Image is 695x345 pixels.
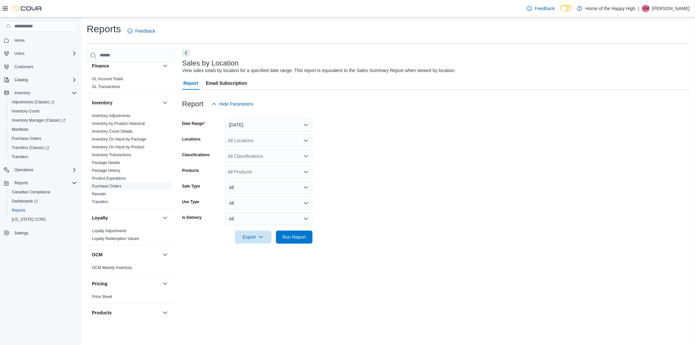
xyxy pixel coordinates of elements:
button: Finance [161,62,169,70]
button: Pricing [161,280,169,288]
div: Giuliana Molina Giuria [642,5,650,12]
div: OCM [87,264,174,274]
h3: Pricing [92,280,107,287]
h1: Reports [87,22,121,36]
h3: Loyalty [92,215,108,221]
span: Inventory Adjustments [92,113,130,118]
a: Inventory Transactions [92,153,131,157]
span: Reports [14,180,28,186]
label: Products [182,168,199,173]
span: Hide Parameters [219,101,253,107]
span: Purchase Orders [12,136,41,141]
button: Catalog [12,76,30,84]
span: GM [643,5,649,12]
button: Reports [1,178,80,187]
span: Manifests [12,127,28,132]
span: Inventory Count [12,109,39,114]
button: Open list of options [303,154,309,159]
span: Email Subscription [206,77,247,90]
a: Package Details [92,160,120,165]
span: [US_STATE] CCRS [12,217,46,222]
span: Adjustments (Classic) [12,99,54,105]
span: Canadian Compliance [12,189,50,195]
span: Operations [14,167,34,172]
h3: OCM [92,251,103,258]
button: Hide Parameters [209,97,256,111]
button: Users [12,50,27,57]
img: Cova [13,5,42,12]
span: Reports [12,179,77,187]
button: [US_STATE] CCRS [7,215,80,224]
button: Inventory [1,88,80,97]
button: All [225,212,312,225]
a: Price Sheet [92,294,112,299]
button: Products [161,309,169,317]
a: Transfers [9,153,31,161]
span: Dashboards [9,197,77,205]
span: Report [183,77,198,90]
span: Settings [14,231,28,236]
label: Use Type [182,199,199,204]
input: Dark Mode [560,5,574,12]
a: Settings [12,229,31,237]
span: Customers [14,64,33,69]
a: Home [12,37,27,44]
p: [PERSON_NAME] [652,5,690,12]
button: Reports [12,179,31,187]
span: Catalog [14,77,28,82]
a: Customers [12,63,36,71]
button: Home [1,36,80,45]
span: Washington CCRS [9,216,77,223]
button: Open list of options [303,138,309,143]
a: GL Transactions [92,84,120,89]
label: Is Delivery [182,215,202,220]
span: Purchase Orders [9,135,77,142]
span: Transfers (Classic) [12,145,49,150]
span: Transfers [9,153,77,161]
div: Pricing [87,293,174,303]
a: Manifests [9,126,31,133]
button: Products [92,309,160,316]
a: [US_STATE] CCRS [9,216,48,223]
a: Inventory by Product Historical [92,121,145,126]
button: Inventory [92,99,160,106]
span: Adjustments (Classic) [9,98,77,106]
label: Sale Type [182,184,200,189]
a: Inventory Manager (Classic) [7,116,80,125]
button: Settings [1,228,80,237]
span: Users [14,51,24,56]
span: Feedback [535,5,555,12]
button: Operations [1,165,80,174]
label: Locations [182,137,201,142]
a: Inventory On Hand by Product [92,145,144,149]
button: OCM [92,251,160,258]
button: Finance [92,63,160,69]
p: Home of the Happy High [586,5,635,12]
span: Transfers [92,199,108,204]
a: Dashboards [7,197,80,206]
button: Operations [12,166,36,174]
a: Dashboards [9,197,40,205]
div: Loyalty [87,227,174,245]
div: Inventory [87,112,174,208]
button: Customers [1,62,80,71]
span: Settings [12,229,77,237]
span: Purchase Orders [92,184,122,189]
a: Inventory Manager (Classic) [9,116,68,124]
a: Feedback [524,2,557,15]
span: Inventory On Hand by Package [92,137,146,142]
span: OCM Weekly Inventory [92,265,132,270]
button: Canadian Compliance [7,187,80,197]
h3: Sales by Location [182,59,239,67]
h3: Finance [92,63,109,69]
a: Product Expirations [92,176,126,181]
button: Next [182,49,190,57]
a: Reorder [92,192,106,196]
button: Manifests [7,125,80,134]
button: Pricing [92,280,160,287]
span: Product Expirations [92,176,126,181]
